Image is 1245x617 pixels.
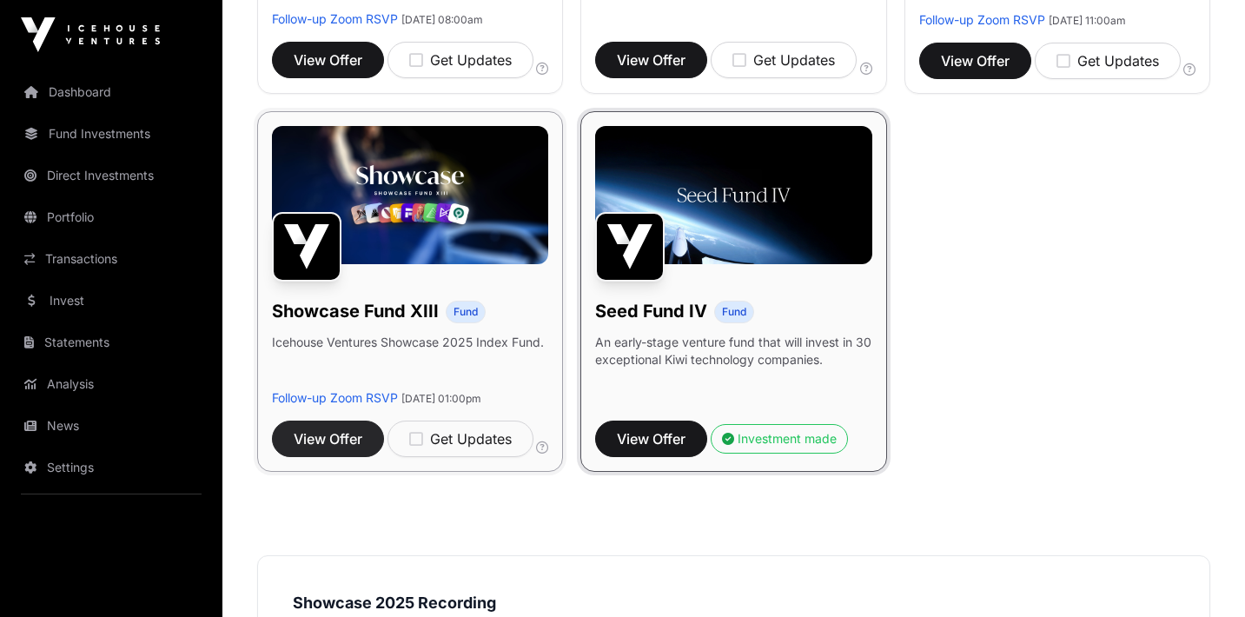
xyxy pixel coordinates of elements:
[595,212,665,282] img: Seed Fund IV
[272,334,544,351] p: Icehouse Ventures Showcase 2025 Index Fund.
[595,42,707,78] button: View Offer
[293,594,496,612] strong: Showcase 2025 Recording
[1035,43,1181,79] button: Get Updates
[595,334,871,368] p: An early-stage venture fund that will invest in 30 exceptional Kiwi technology companies.
[272,390,398,405] a: Follow-up Zoom RSVP
[1049,14,1126,27] span: [DATE] 11:00am
[14,282,209,320] a: Invest
[919,43,1031,79] button: View Offer
[294,50,362,70] span: View Offer
[1056,50,1159,71] div: Get Updates
[401,392,481,405] span: [DATE] 01:00pm
[387,42,533,78] button: Get Updates
[272,11,398,26] a: Follow-up Zoom RSVP
[454,305,478,319] span: Fund
[14,73,209,111] a: Dashboard
[919,12,1045,27] a: Follow-up Zoom RSVP
[595,421,707,457] button: View Offer
[722,430,837,448] div: Investment made
[272,299,439,323] h1: Showcase Fund XIII
[711,42,857,78] button: Get Updates
[387,421,533,457] button: Get Updates
[14,156,209,195] a: Direct Investments
[401,13,483,26] span: [DATE] 08:00am
[1158,534,1245,617] iframe: Chat Widget
[14,365,209,403] a: Analysis
[711,424,848,454] button: Investment made
[14,323,209,362] a: Statements
[14,448,209,487] a: Settings
[14,115,209,153] a: Fund Investments
[595,299,707,323] h1: Seed Fund IV
[272,126,548,264] img: Showcase-Fund-Banner-1.jpg
[14,407,209,445] a: News
[272,212,341,282] img: Showcase Fund XIII
[272,421,384,457] button: View Offer
[409,50,512,70] div: Get Updates
[14,198,209,236] a: Portfolio
[732,50,835,70] div: Get Updates
[595,126,871,264] img: Seed-Fund-4_Banner.jpg
[617,428,685,449] span: View Offer
[722,305,746,319] span: Fund
[941,50,1010,71] span: View Offer
[272,42,384,78] button: View Offer
[21,17,160,52] img: Icehouse Ventures Logo
[14,240,209,278] a: Transactions
[617,50,685,70] span: View Offer
[294,428,362,449] span: View Offer
[409,428,512,449] div: Get Updates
